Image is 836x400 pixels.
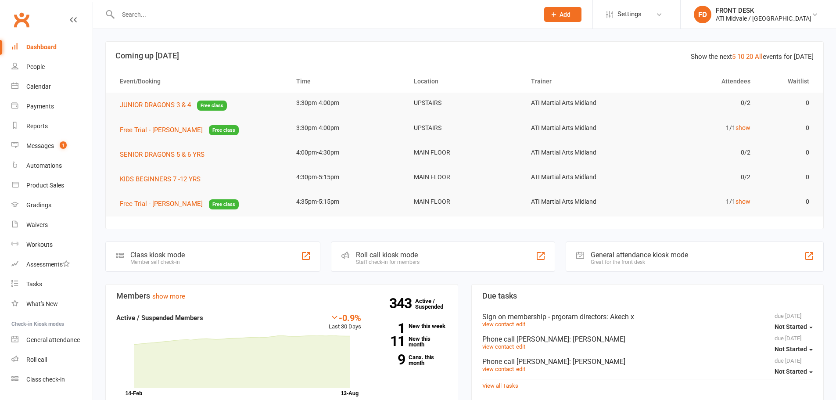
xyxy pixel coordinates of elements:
[11,294,93,314] a: What's New
[523,118,641,138] td: ATI Martial Arts Midland
[758,167,817,187] td: 0
[736,124,750,131] a: show
[26,281,42,288] div: Tasks
[120,125,239,136] button: Free Trial - [PERSON_NAME]Free class
[736,198,750,205] a: show
[482,321,514,328] a: view contact
[288,191,406,212] td: 4:35pm-5:15pm
[775,319,813,335] button: Not Started
[523,70,641,93] th: Trainer
[356,259,420,265] div: Staff check-in for members
[120,151,205,159] span: SENIOR DRAGONS 5 & 6 YRS
[775,323,807,330] span: Not Started
[641,118,758,138] td: 1/1
[120,198,239,209] button: Free Trial - [PERSON_NAME]Free class
[26,202,51,209] div: Gradings
[26,142,54,149] div: Messages
[516,343,525,350] a: edit
[516,366,525,372] a: edit
[732,53,736,61] a: 5
[288,118,406,138] td: 3:30pm-4:00pm
[209,199,239,209] span: Free class
[716,7,811,14] div: FRONT DESK
[11,255,93,274] a: Assessments
[691,51,814,62] div: Show the next events for [DATE]
[758,191,817,212] td: 0
[641,191,758,212] td: 1/1
[11,350,93,370] a: Roll call
[130,251,185,259] div: Class kiosk mode
[11,136,93,156] a: Messages 1
[130,259,185,265] div: Member self check-in
[641,93,758,113] td: 0/2
[374,353,405,366] strong: 9
[482,335,813,343] div: Phone call [PERSON_NAME]
[560,11,570,18] span: Add
[415,292,454,316] a: 343Active / Suspended
[197,101,227,111] span: Free class
[329,313,361,332] div: Last 30 Days
[329,313,361,322] div: -0.9%
[26,336,80,343] div: General attendance
[26,123,48,130] div: Reports
[115,51,814,60] h3: Coming up [DATE]
[288,167,406,187] td: 4:30pm-5:15pm
[11,37,93,57] a: Dashboard
[120,200,203,208] span: Free Trial - [PERSON_NAME]
[26,221,48,228] div: Waivers
[737,53,744,61] a: 10
[694,6,711,23] div: FD
[482,366,514,372] a: view contact
[591,251,688,259] div: General attendance kiosk mode
[374,335,405,348] strong: 11
[523,191,641,212] td: ATI Martial Arts Midland
[288,70,406,93] th: Time
[120,126,203,134] span: Free Trial - [PERSON_NAME]
[482,313,813,321] div: Sign on membership - prgoram directors
[120,174,207,184] button: KIDS BEGINNERS 7 -12 YRS
[26,182,64,189] div: Product Sales
[209,125,239,135] span: Free class
[11,77,93,97] a: Calendar
[152,292,185,300] a: show more
[482,357,813,366] div: Phone call [PERSON_NAME]
[716,14,811,22] div: ATI Midvale / [GEOGRAPHIC_DATA]
[617,4,642,24] span: Settings
[356,251,420,259] div: Roll call kiosk mode
[11,97,93,116] a: Payments
[26,241,53,248] div: Workouts
[374,336,447,347] a: 11New this month
[11,9,32,31] a: Clubworx
[775,364,813,380] button: Not Started
[120,175,201,183] span: KIDS BEGINNERS 7 -12 YRS
[641,167,758,187] td: 0/2
[755,53,763,61] a: All
[120,101,191,109] span: JUNIOR DRAGONS 3 & 4
[569,335,625,343] span: : [PERSON_NAME]
[11,330,93,350] a: General attendance kiosk mode
[120,149,211,160] button: SENIOR DRAGONS 5 & 6 YRS
[482,382,518,389] a: View all Tasks
[641,70,758,93] th: Attendees
[26,103,54,110] div: Payments
[406,142,524,163] td: MAIN FLOOR
[406,191,524,212] td: MAIN FLOOR
[758,118,817,138] td: 0
[26,356,47,363] div: Roll call
[758,142,817,163] td: 0
[288,142,406,163] td: 4:00pm-4:30pm
[775,342,813,357] button: Not Started
[26,376,65,383] div: Class check-in
[26,63,45,70] div: People
[591,259,688,265] div: Great for the front desk
[120,100,227,111] button: JUNIOR DRAGONS 3 & 4Free class
[11,274,93,294] a: Tasks
[116,292,447,300] h3: Members
[11,370,93,389] a: Class kiosk mode
[606,313,634,321] span: : Akech x
[11,176,93,195] a: Product Sales
[374,354,447,366] a: 9Canx. this month
[26,162,62,169] div: Automations
[523,167,641,187] td: ATI Martial Arts Midland
[758,93,817,113] td: 0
